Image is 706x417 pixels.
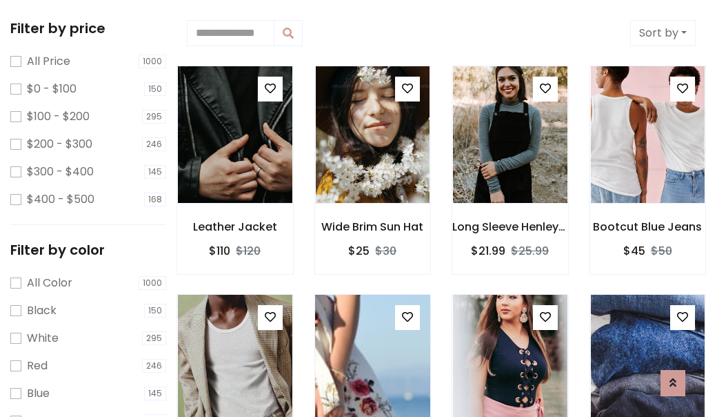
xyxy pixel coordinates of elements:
[10,242,166,258] h5: Filter by color
[315,220,431,233] h6: Wide Brim Sun Hat
[139,276,166,290] span: 1000
[139,55,166,68] span: 1000
[651,243,672,259] del: $50
[144,304,166,318] span: 150
[375,243,396,259] del: $30
[144,387,166,400] span: 145
[209,244,230,258] h6: $110
[10,20,166,37] h5: Filter by price
[27,53,70,70] label: All Price
[144,193,166,206] span: 168
[630,20,696,46] button: Sort by
[27,108,90,125] label: $100 - $200
[27,330,59,347] label: White
[27,385,50,402] label: Blue
[142,137,166,151] span: 246
[236,243,261,259] del: $120
[511,243,549,259] del: $25.99
[27,191,94,208] label: $400 - $500
[144,165,166,179] span: 145
[27,136,92,153] label: $200 - $300
[27,358,48,374] label: Red
[452,220,568,233] h6: Long Sleeve Henley T-Shirt
[142,359,166,373] span: 246
[348,244,370,258] h6: $25
[144,82,166,96] span: 150
[623,244,645,258] h6: $45
[27,81,77,97] label: $0 - $100
[590,220,706,233] h6: Bootcut Blue Jeans
[27,302,57,319] label: Black
[27,275,72,291] label: All Color
[177,220,293,233] h6: Leather Jacket
[471,244,505,258] h6: $21.99
[142,110,166,124] span: 295
[142,331,166,345] span: 295
[27,164,94,180] label: $300 - $400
